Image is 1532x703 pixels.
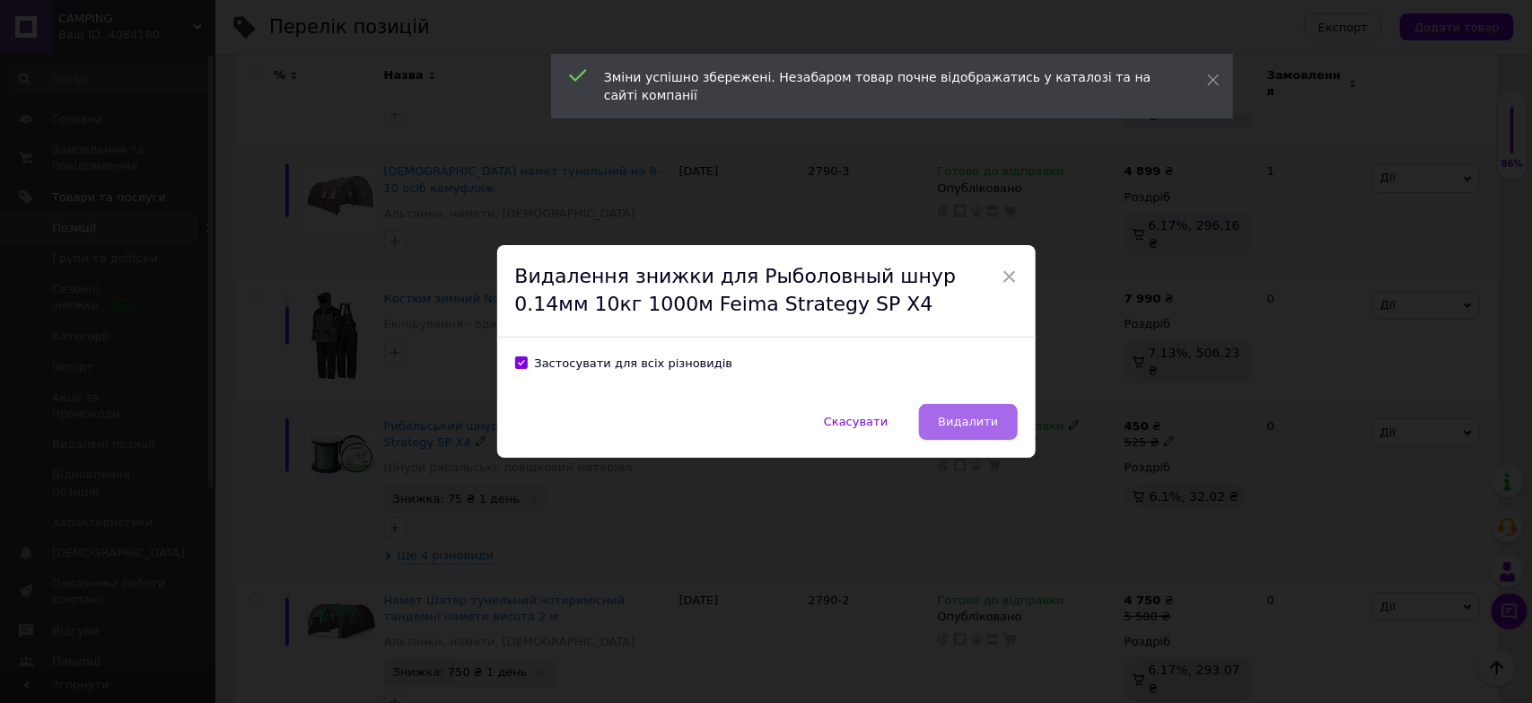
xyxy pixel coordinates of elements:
span: Видалити [938,415,998,428]
div: Застосувати для всіх різновидів [535,356,733,372]
span: Видалення знижки для Рыболовный шнур 0.14мм 10кг 1000м Feima Strategy SP X4 [515,265,957,315]
span: Скасувати [824,415,888,428]
button: Скасувати [805,404,906,440]
div: Зміни успішно збережені. Незабаром товар почне відображатись у каталозі та на сайті компанії [604,68,1162,104]
button: Видалити [919,404,1017,440]
span: × [1002,261,1018,292]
